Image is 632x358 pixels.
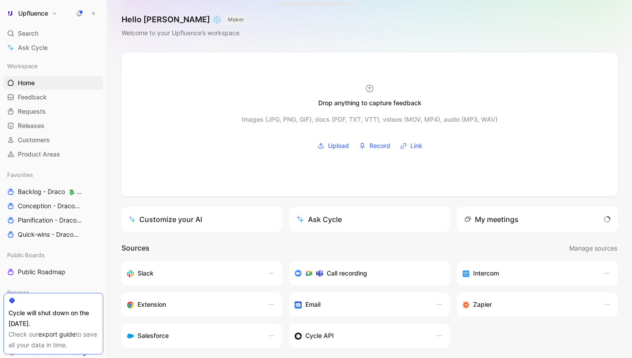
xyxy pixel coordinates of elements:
[129,214,202,225] div: Customize your AI
[296,214,342,225] div: Ask Cycle
[314,139,352,152] button: Upload
[569,243,618,254] button: Manage sources
[4,248,103,262] div: Public Boards
[7,288,29,297] span: Process
[18,230,84,239] span: Quick-wins - Draco
[38,330,76,338] a: export guide
[122,28,247,38] div: Welcome to your Upfluence’s workspace
[462,299,595,310] div: Capture feedback from thousands of sources with Zapier (survey results, recordings, sheets, etc).
[464,214,519,225] div: My meetings
[122,14,247,25] h1: Hello [PERSON_NAME] ❄️
[122,243,150,254] h2: Sources
[305,330,334,341] h3: Cycle API
[305,299,320,310] h3: Email
[356,139,393,152] button: Record
[4,228,103,241] a: Quick-wins - Draco🐉 Draco
[18,187,82,197] span: Backlog - Draco
[7,170,33,179] span: Favorites
[18,78,35,87] span: Home
[8,308,98,329] div: Cycle will shut down on the [DATE].
[225,15,247,24] button: MAKER
[18,28,38,39] span: Search
[4,133,103,147] a: Customers
[138,268,154,279] h3: Slack
[295,299,427,310] div: Forward emails to your feedback inbox
[4,119,103,132] a: Releases
[569,243,617,254] span: Manage sources
[18,202,84,211] span: Conception - Draco
[4,91,103,104] a: Feedback
[18,107,46,116] span: Requests
[295,330,427,341] div: Sync customers & send feedback from custom sources. Get inspired by our favorite use case
[6,9,15,18] img: Upfluence
[7,62,38,70] span: Workspace
[4,248,103,279] div: Public BoardsPublic Roadmap
[4,199,103,213] a: Conception - Draco🐉 Draco
[138,330,169,341] h3: Salesforce
[289,207,450,232] button: Ask Cycle
[18,9,48,17] h1: Upfluence
[8,329,98,350] div: Check our to save all your data in time.
[4,27,103,40] div: Search
[295,268,438,279] div: Record & transcribe meetings from Zoom, Meet & Teams.
[18,267,65,276] span: Public Roadmap
[4,185,103,198] a: Backlog - Draco🐉 Draco
[4,168,103,181] div: Favorites
[397,139,425,152] button: Link
[18,42,48,53] span: Ask Cycle
[4,41,103,54] a: Ask Cycle
[18,136,50,144] span: Customers
[318,98,421,108] div: Drop anything to capture feedback
[138,299,166,310] h3: Extension
[4,7,60,20] button: UpfluenceUpfluence
[127,268,259,279] div: Sync your customers, send feedback and get updates in Slack
[18,150,60,159] span: Product Areas
[4,59,103,73] div: Workspace
[127,299,259,310] div: Capture feedback from anywhere on the web
[7,251,45,259] span: Public Boards
[4,265,103,279] a: Public Roadmap
[369,140,390,151] span: Record
[122,207,282,232] a: Customize your AI
[18,93,47,102] span: Feedback
[462,268,595,279] div: Sync your customers, send feedback and get updates in Intercom
[242,114,498,125] div: Images (JPG, PNG, GIF), docs (PDF, TXT, VTT), videos (MOV, MP4), audio (MP3, WAV)
[4,286,103,299] div: Process
[4,214,103,227] a: Planification - Draco🐉 Draco
[410,140,422,151] span: Link
[473,268,499,279] h3: Intercom
[4,148,103,161] a: Product Areas
[18,216,85,225] span: Planification - Draco
[327,268,367,279] h3: Call recording
[69,189,92,195] span: 🐉 Draco
[18,121,45,130] span: Releases
[328,140,349,151] span: Upload
[4,105,103,118] a: Requests
[473,299,492,310] h3: Zapier
[4,76,103,90] a: Home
